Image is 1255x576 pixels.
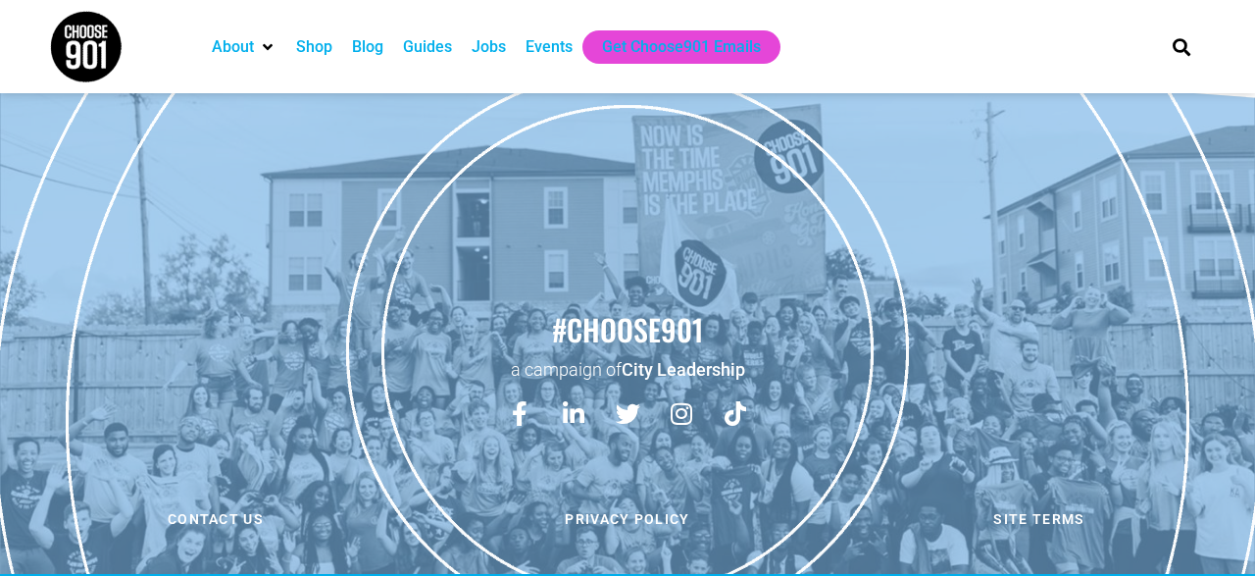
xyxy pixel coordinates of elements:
a: Events [526,35,573,59]
a: City Leadership [622,359,745,380]
a: Shop [296,35,332,59]
a: Get Choose901 Emails [602,35,761,59]
a: Site Terms [838,498,1240,540]
a: Contact us [15,498,417,540]
a: About [212,35,254,59]
a: Jobs [472,35,506,59]
div: Search [1166,30,1198,63]
span: Site Terms [993,512,1084,526]
span: Privacy Policy [565,512,689,526]
a: Blog [352,35,383,59]
div: About [202,30,286,64]
p: a campaign of [10,357,1245,382]
span: Contact us [168,512,264,526]
h2: #choose901 [10,309,1245,350]
a: Privacy Policy [427,498,828,540]
nav: Main nav [202,30,1139,64]
a: Guides [403,35,452,59]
